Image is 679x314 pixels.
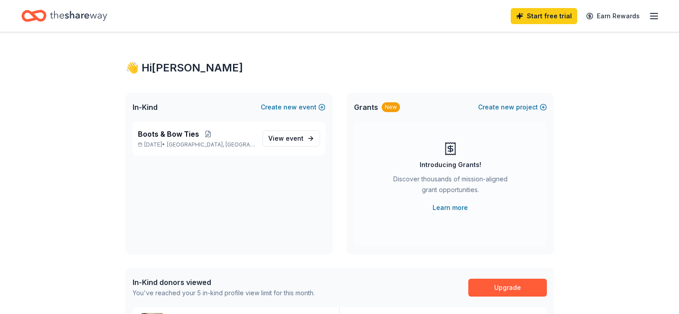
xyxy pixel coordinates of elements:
[133,277,315,288] div: In-Kind donors viewed
[420,159,481,170] div: Introducing Grants!
[261,102,325,113] button: Createnewevent
[262,130,320,147] a: View event
[354,102,378,113] span: Grants
[433,202,468,213] a: Learn more
[133,288,315,298] div: You've reached your 5 in-kind profile view limit for this month.
[167,141,255,148] span: [GEOGRAPHIC_DATA], [GEOGRAPHIC_DATA]
[138,141,255,148] p: [DATE] •
[286,134,304,142] span: event
[268,133,304,144] span: View
[283,102,297,113] span: new
[133,102,158,113] span: In-Kind
[125,61,554,75] div: 👋 Hi [PERSON_NAME]
[138,129,199,139] span: Boots & Bow Ties
[382,102,400,112] div: New
[501,102,514,113] span: new
[21,5,107,26] a: Home
[511,8,577,24] a: Start free trial
[581,8,645,24] a: Earn Rewards
[390,174,511,199] div: Discover thousands of mission-aligned grant opportunities.
[478,102,547,113] button: Createnewproject
[468,279,547,297] a: Upgrade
